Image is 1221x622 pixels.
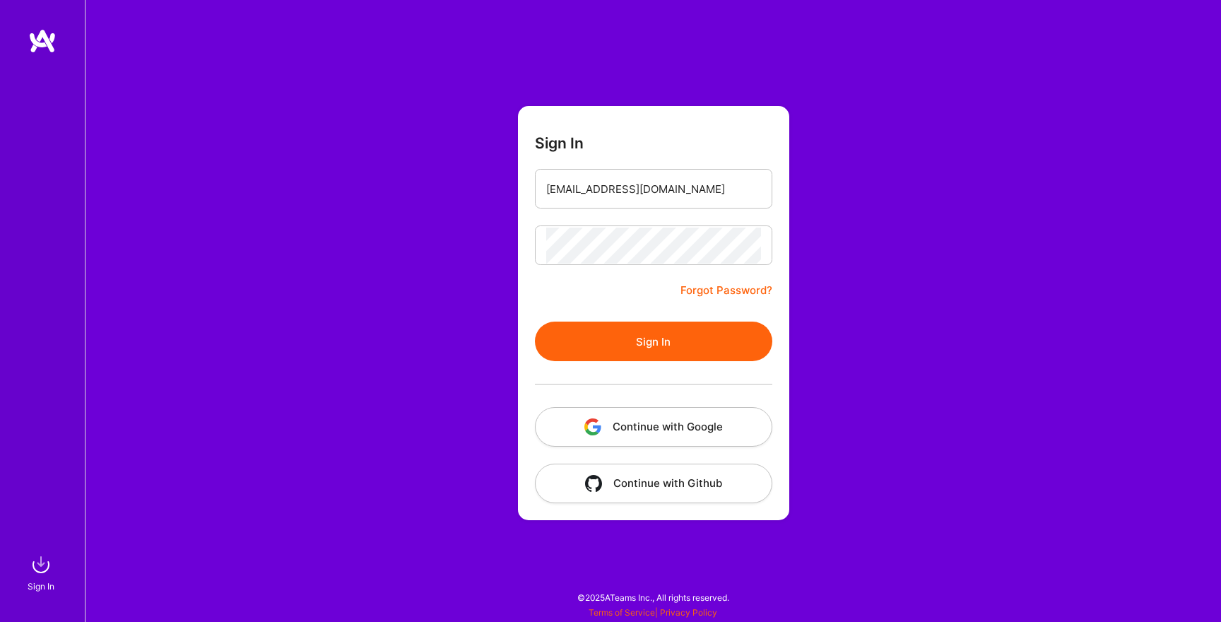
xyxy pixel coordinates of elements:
[28,579,54,594] div: Sign In
[585,475,602,492] img: icon
[27,551,55,579] img: sign in
[535,407,772,447] button: Continue with Google
[584,418,601,435] img: icon
[535,134,584,152] h3: Sign In
[589,607,717,618] span: |
[28,28,57,54] img: logo
[589,607,655,618] a: Terms of Service
[85,580,1221,615] div: © 2025 ATeams Inc., All rights reserved.
[546,171,761,207] input: Email...
[535,322,772,361] button: Sign In
[660,607,717,618] a: Privacy Policy
[30,551,55,594] a: sign inSign In
[535,464,772,503] button: Continue with Github
[680,282,772,299] a: Forgot Password?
